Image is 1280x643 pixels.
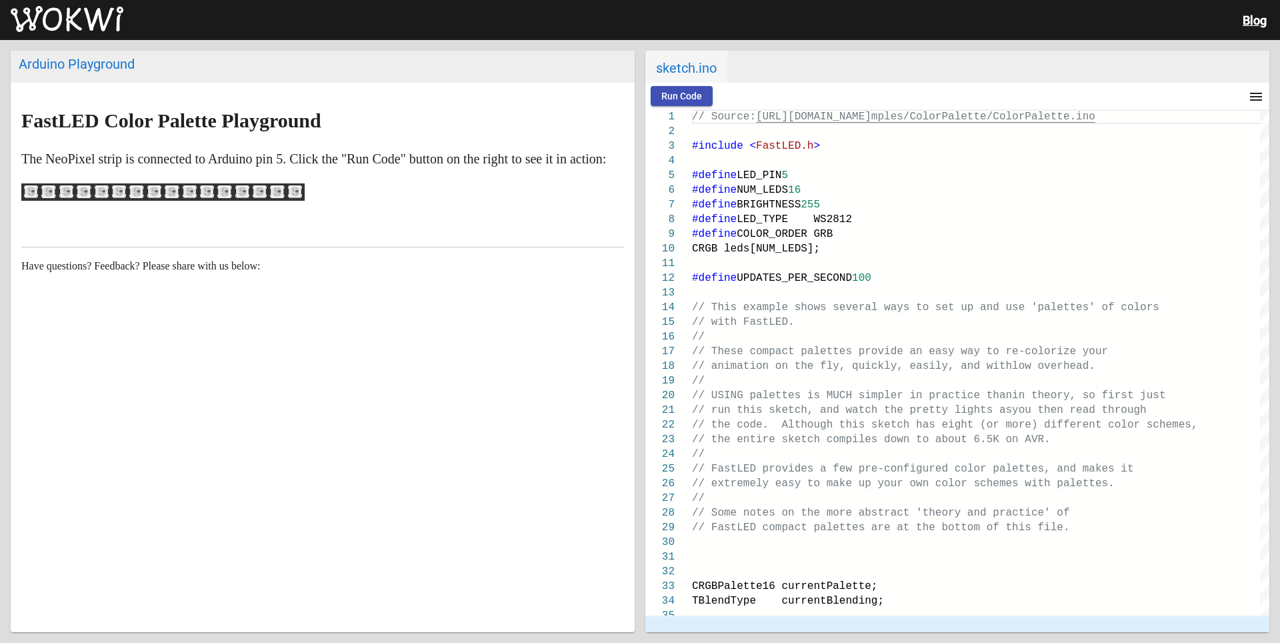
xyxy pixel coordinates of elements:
span: // [692,448,705,460]
div: Arduino Playground [19,56,627,72]
div: 9 [645,227,675,241]
span: // USING palettes is MUCH simpler in practice than [692,390,1012,402]
div: 19 [645,374,675,388]
div: 30 [645,535,675,550]
span: // [692,492,705,504]
span: CRGB leds[NUM_LEDS]; [692,243,820,255]
span: // extremely easy to make up your own color scheme [692,478,1012,490]
span: [URL][DOMAIN_NAME] [756,111,871,123]
img: Wokwi [11,6,123,33]
div: 22 [645,418,675,432]
span: you then read through [1012,404,1147,416]
span: FastLED.h [756,140,813,152]
span: #include [692,140,743,152]
span: // This example shows several ways to set up and u [692,301,1012,313]
span: #define [692,228,737,240]
span: CRGBPalette16 currentPalette; [692,580,877,592]
p: The NeoPixel strip is connected to Arduino pin 5. Click the "Run Code" button on the right to see... [21,148,624,169]
span: #define [692,169,737,181]
div: 12 [645,271,675,285]
span: low overhead. [1012,360,1095,372]
textarea: Editor content;Press Alt+F1 for Accessibility Options. [692,109,693,110]
div: 35 [645,608,675,623]
span: // run this sketch, and watch the pretty lights as [692,404,1012,416]
div: 14 [645,300,675,315]
h2: FastLED Color Palette Playground [21,110,624,131]
span: sketch.ino [645,51,727,83]
mat-icon: menu [1248,89,1264,105]
span: // [692,331,705,343]
span: // the code. Although this sketch has eight (or m [692,419,1012,431]
span: Have questions? Feedback? Please share with us below: [21,260,261,271]
span: UPDATES_PER_SECOND [737,272,852,284]
div: 3 [645,139,675,153]
span: se 'palettes' of colors [1012,301,1159,313]
span: n AVR. [1012,434,1051,446]
div: 4 [645,153,675,168]
span: // Some notes on the more abstract 'theory and pra [692,507,1012,519]
span: in theory, so first just [1012,390,1165,402]
div: 24 [645,447,675,462]
div: 10 [645,241,675,256]
span: 255 [801,199,820,211]
span: #define [692,199,737,211]
span: TBlendType currentBlending; [692,595,884,607]
span: ore) different color schemes, [1012,419,1197,431]
span: ctice' of [1012,507,1069,519]
div: 20 [645,388,675,403]
div: 23 [645,432,675,447]
div: 2 [645,124,675,139]
span: BRIGHTNESS [737,199,801,211]
div: 15 [645,315,675,330]
span: LED_PIN [737,169,781,181]
div: 25 [645,462,675,476]
div: 34 [645,594,675,608]
span: #define [692,272,737,284]
div: 21 [645,403,675,418]
span: LED_TYPE WS2812 [737,213,852,225]
div: 33 [645,579,675,594]
span: his file. [1012,522,1069,534]
div: 29 [645,520,675,535]
span: #define [692,213,737,225]
span: s with palettes. [1012,478,1115,490]
span: // with FastLED. [692,316,795,328]
span: < [749,140,756,152]
span: 100 [852,272,871,284]
div: 32 [645,564,675,579]
span: 5 [781,169,788,181]
div: 18 [645,359,675,374]
span: // FastLED compact palettes are at the bottom of t [692,522,1012,534]
span: // animation on the fly, quickly, easily, and with [692,360,1012,372]
div: 8 [645,212,675,227]
div: 31 [645,550,675,564]
div: 6 [645,183,675,197]
span: // the entire sketch compiles down to about 6.5K o [692,434,1012,446]
div: 16 [645,330,675,344]
div: 27 [645,491,675,506]
span: > [813,140,820,152]
span: e-colorize your [1012,346,1108,358]
span: // These compact palettes provide an easy way to r [692,346,1012,358]
div: 28 [645,506,675,520]
div: 13 [645,285,675,300]
span: #define [692,184,737,196]
span: // [692,375,705,387]
a: Blog [1243,13,1267,27]
span: COLOR_ORDER GRB [737,228,833,240]
span: NUM_LEDS [737,184,788,196]
div: 5 [645,168,675,183]
span: 16 [788,184,801,196]
div: 1 [645,109,675,124]
div: 11 [645,256,675,271]
div: 26 [645,476,675,491]
span: ettes, and makes it [1012,463,1133,475]
div: 7 [645,197,675,212]
span: mples/ColorPalette/ColorPalette.ino [871,111,1095,123]
span: Run Code [661,91,702,101]
span: // Source: [692,111,756,123]
div: 17 [645,344,675,359]
span: // FastLED provides a few pre-configured color pal [692,463,1012,475]
button: Run Code [651,86,713,106]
